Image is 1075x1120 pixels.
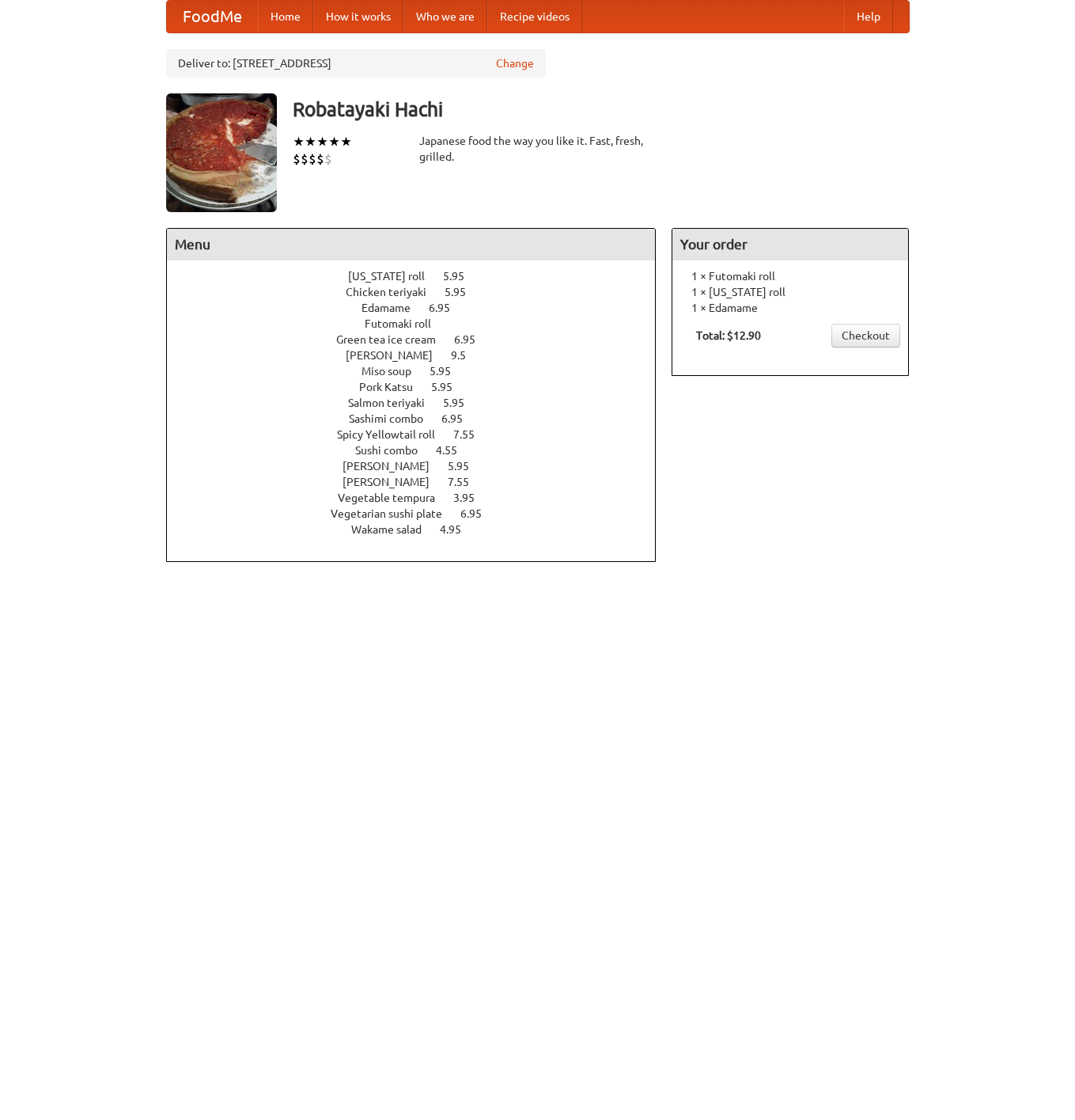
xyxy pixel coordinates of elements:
[460,507,498,520] span: 6.95
[443,397,480,409] span: 5.95
[343,460,498,473] a: [PERSON_NAME] 5.95
[403,1,487,32] a: Who we are
[343,476,498,488] a: [PERSON_NAME] 7.55
[308,150,316,168] li: $
[343,460,445,473] span: [PERSON_NAME]
[844,1,893,32] a: Help
[448,460,485,473] span: 5.95
[419,133,657,165] div: Japanese food the way you like it. Fast, fresh, grilled.
[355,444,486,457] a: Sushi combo 4.55
[365,317,447,330] span: Futomaki roll
[349,412,492,425] a: Sashimi combo 6.95
[361,365,427,378] span: Miso soup
[337,428,504,441] a: Spicy Yellowtail roll 7.55
[361,302,479,314] a: Edamame 6.95
[680,284,900,300] li: 1 × [US_STATE] roll
[167,229,656,260] h4: Menu
[361,365,480,378] a: Miso soup 5.95
[336,333,452,346] span: Green tea ice cream
[313,1,403,32] a: How it works
[337,428,451,441] span: Spicy Yellowtail roll
[351,523,490,536] a: Wakame salad 4.95
[672,229,908,260] h4: Your order
[831,324,900,347] a: Checkout
[451,349,482,362] span: 9.5
[453,492,490,504] span: 3.95
[316,133,328,150] li: ★
[431,381,468,393] span: 5.95
[258,1,313,32] a: Home
[338,492,504,504] a: Vegetable tempura 3.95
[359,381,429,393] span: Pork Katsu
[346,349,495,362] a: [PERSON_NAME] 9.5
[359,381,482,393] a: Pork Katsu 5.95
[348,397,441,409] span: Salmon teriyaki
[351,523,437,536] span: Wakame salad
[343,476,445,488] span: [PERSON_NAME]
[346,286,495,298] a: Chicken teriyaki 5.95
[167,1,258,32] a: FoodMe
[448,476,485,488] span: 7.55
[166,93,277,212] img: angular.jpg
[349,412,439,425] span: Sashimi combo
[348,270,441,283] span: [US_STATE] roll
[361,302,426,314] span: Edamame
[487,1,582,32] a: Recipe videos
[445,286,482,298] span: 5.95
[430,365,467,378] span: 5.95
[680,300,900,316] li: 1 × Edamame
[440,523,477,536] span: 4.95
[355,444,433,457] span: Sushi combo
[429,302,466,314] span: 6.95
[166,49,546,78] div: Deliver to: [STREET_ADDRESS]
[441,412,479,425] span: 6.95
[305,133,316,150] li: ★
[436,444,473,457] span: 4.55
[348,270,494,283] a: [US_STATE] roll 5.95
[348,397,494,409] a: Salmon teriyaki 5.95
[496,55,534,71] a: Change
[453,428,490,441] span: 7.55
[316,150,324,168] li: $
[293,93,910,125] h3: Robatayaki Hachi
[346,349,449,362] span: [PERSON_NAME]
[340,133,352,150] li: ★
[331,507,458,520] span: Vegetarian sushi plate
[331,507,511,520] a: Vegetarian sushi plate 6.95
[454,333,491,346] span: 6.95
[301,150,308,168] li: $
[338,492,451,504] span: Vegetable tempura
[680,268,900,284] li: 1 × Futomaki roll
[293,133,305,150] li: ★
[696,329,761,342] b: Total: $12.90
[328,133,340,150] li: ★
[443,270,480,283] span: 5.95
[365,317,476,330] a: Futomaki roll
[346,286,442,298] span: Chicken teriyaki
[324,150,332,168] li: $
[336,333,505,346] a: Green tea ice cream 6.95
[293,150,301,168] li: $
